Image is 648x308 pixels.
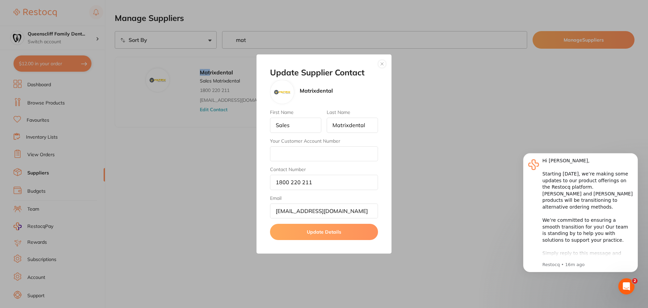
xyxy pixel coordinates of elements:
[300,88,333,94] p: Matrixdental
[270,224,378,240] button: Update Details
[327,110,378,115] label: Last Name
[270,110,321,115] label: First Name
[29,15,120,173] div: Hi [PERSON_NAME], ​ Starting [DATE], we’re making some updates to our product offerings on the Re...
[618,278,634,294] iframe: Intercom live chat
[270,167,378,172] label: Contact Number
[270,68,378,77] h2: Update Supplier Contact
[270,138,378,144] label: Your Customer Account Number
[513,143,648,290] iframe: Intercom notifications message
[29,119,120,125] p: Message from Restocq, sent 16m ago
[274,90,290,94] img: Matrixdental
[632,278,638,284] span: 2
[270,195,378,201] label: Email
